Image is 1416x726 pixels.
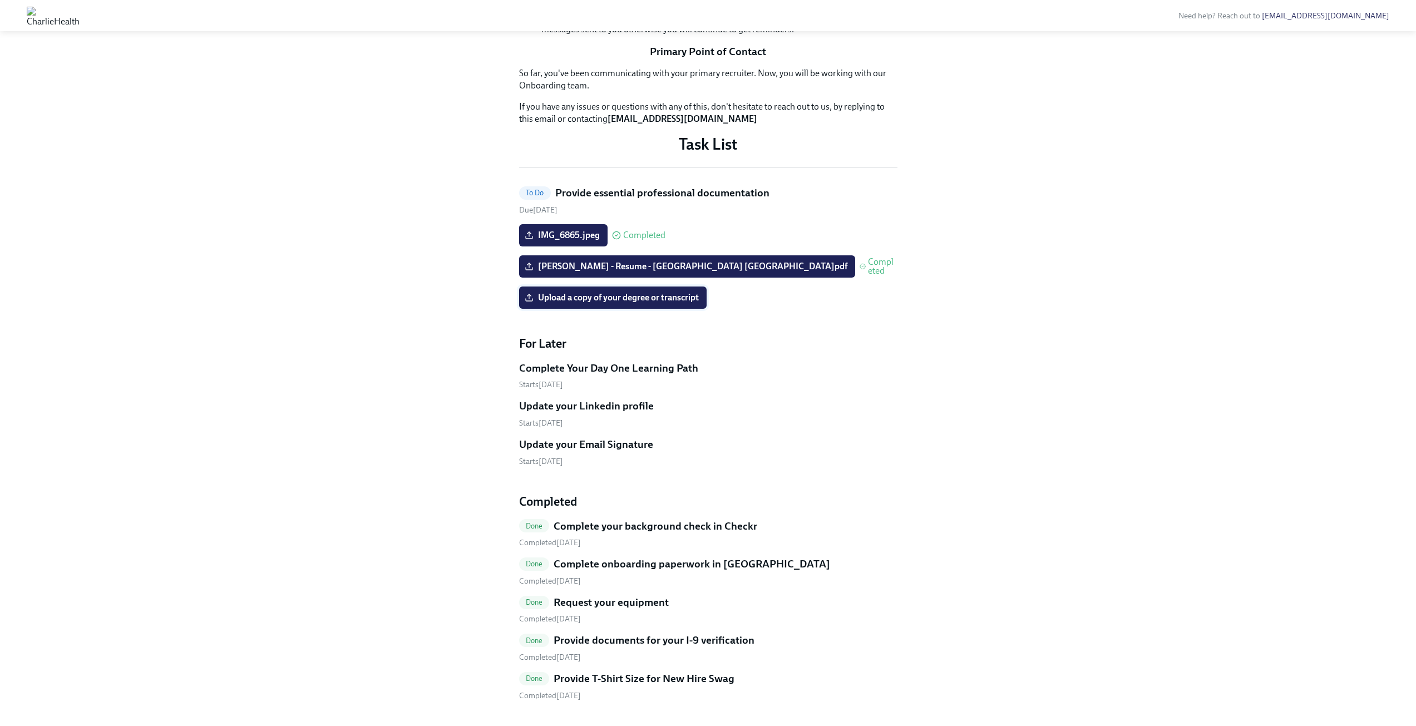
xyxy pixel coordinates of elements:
[519,457,563,466] span: Monday, October 6th 2025, 10:00 am
[519,361,698,376] h5: Complete Your Day One Learning Path
[519,205,557,215] span: Friday, September 19th 2025, 10:00 am
[554,633,754,648] h5: Provide documents for your I-9 verification
[554,671,734,686] h5: Provide T-Shirt Size for New Hire Swag
[519,224,608,246] label: IMG_6865.jpeg
[1178,11,1389,21] span: Need help? Reach out to
[527,261,847,272] span: [PERSON_NAME] - Resume - [GEOGRAPHIC_DATA] [GEOGRAPHIC_DATA]pdf
[519,101,897,125] p: If you have any issues or questions with any of this, don't hesitate to reach out to us, by reply...
[519,614,581,624] span: Tuesday, September 9th 2025, 10:21 pm
[519,186,897,215] a: To DoProvide essential professional documentationDue[DATE]
[519,519,897,549] a: DoneComplete your background check in Checkr Completed[DATE]
[519,255,855,278] label: [PERSON_NAME] - Resume - [GEOGRAPHIC_DATA] [GEOGRAPHIC_DATA]pdf
[519,67,897,92] p: So far, you've been communicating with your primary recruiter. Now, you will be working with our ...
[554,519,757,534] h5: Complete your background check in Checkr
[519,189,551,197] span: To Do
[519,493,897,510] h4: Completed
[519,598,550,606] span: Done
[519,134,897,154] p: Task List
[519,633,897,663] a: DoneProvide documents for your I-9 verification Completed[DATE]
[868,258,897,275] span: Completed
[519,335,897,352] h4: For Later
[519,674,550,683] span: Done
[519,595,897,625] a: DoneRequest your equipment Completed[DATE]
[519,522,550,530] span: Done
[519,437,897,467] a: Update your Email SignatureStarts[DATE]
[519,399,654,413] h5: Update your Linkedin profile
[519,636,550,645] span: Done
[519,418,563,428] span: Monday, October 6th 2025, 10:00 am
[519,361,897,391] a: Complete Your Day One Learning PathStarts[DATE]
[623,231,665,240] span: Completed
[27,7,80,24] img: CharlieHealth
[519,557,897,586] a: DoneComplete onboarding paperwork in [GEOGRAPHIC_DATA] Completed[DATE]
[519,671,897,701] a: DoneProvide T-Shirt Size for New Hire Swag Completed[DATE]
[1262,11,1389,21] a: [EMAIL_ADDRESS][DOMAIN_NAME]
[555,186,769,200] h5: Provide essential professional documentation
[519,576,581,586] span: Tuesday, September 9th 2025, 10:21 pm
[519,287,707,309] label: Upload a copy of your degree or transcript
[608,113,757,124] strong: [EMAIL_ADDRESS][DOMAIN_NAME]
[519,437,653,452] h5: Update your Email Signature
[554,595,669,610] h5: Request your equipment
[519,691,581,700] span: Wednesday, September 10th 2025, 9:58 pm
[527,292,699,303] span: Upload a copy of your degree or transcript
[519,45,897,59] p: Primary Point of Contact
[554,557,830,571] h5: Complete onboarding paperwork in [GEOGRAPHIC_DATA]
[519,560,550,568] span: Done
[519,538,581,547] span: Tuesday, September 9th 2025, 10:20 pm
[519,399,897,428] a: Update your Linkedin profileStarts[DATE]
[527,230,600,241] span: IMG_6865.jpeg
[519,380,563,389] span: Monday, October 6th 2025, 10:00 am
[519,653,581,662] span: Wednesday, September 10th 2025, 9:43 pm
